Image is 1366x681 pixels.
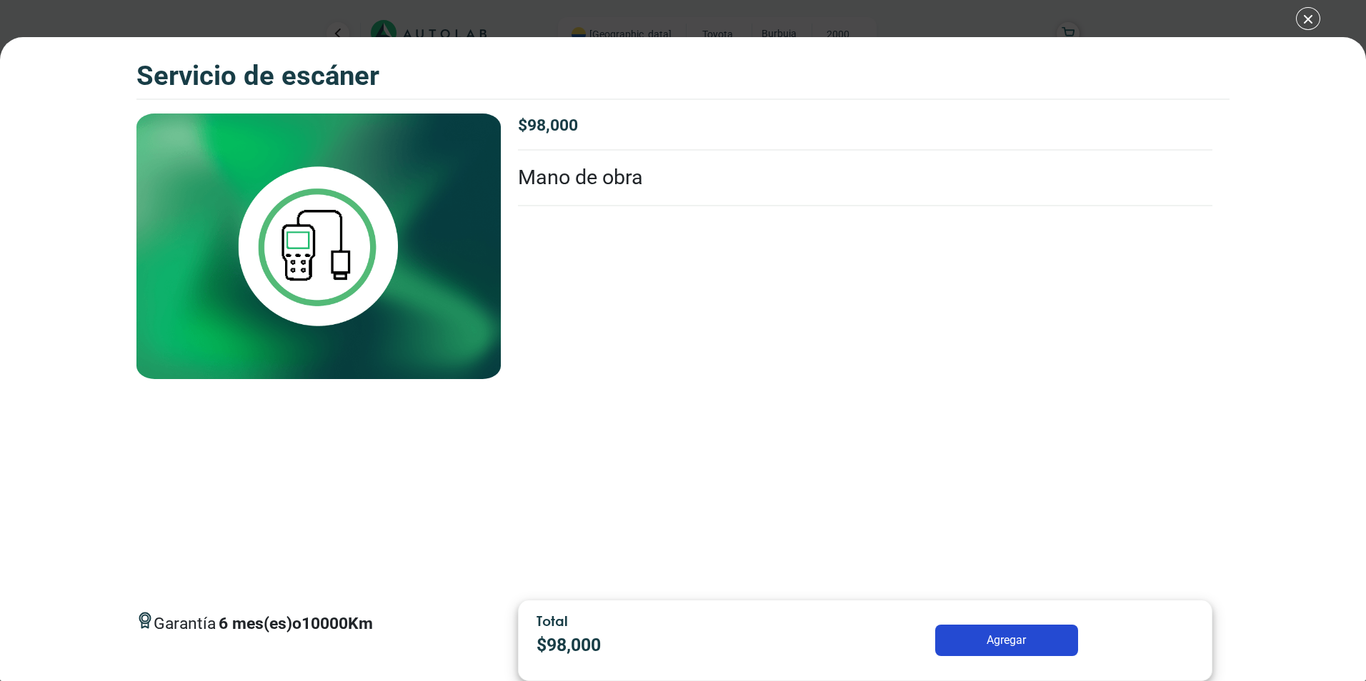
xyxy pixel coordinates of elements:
[219,612,373,636] p: 6 mes(es) o 10000 Km
[518,113,1212,138] p: $ 98,000
[537,612,568,629] span: Total
[518,151,1212,206] li: Mano de obra
[136,60,379,93] h3: Servicio de escáner
[154,612,373,647] span: Garantía
[537,632,798,658] p: $ 98,000
[935,625,1078,656] button: Agregar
